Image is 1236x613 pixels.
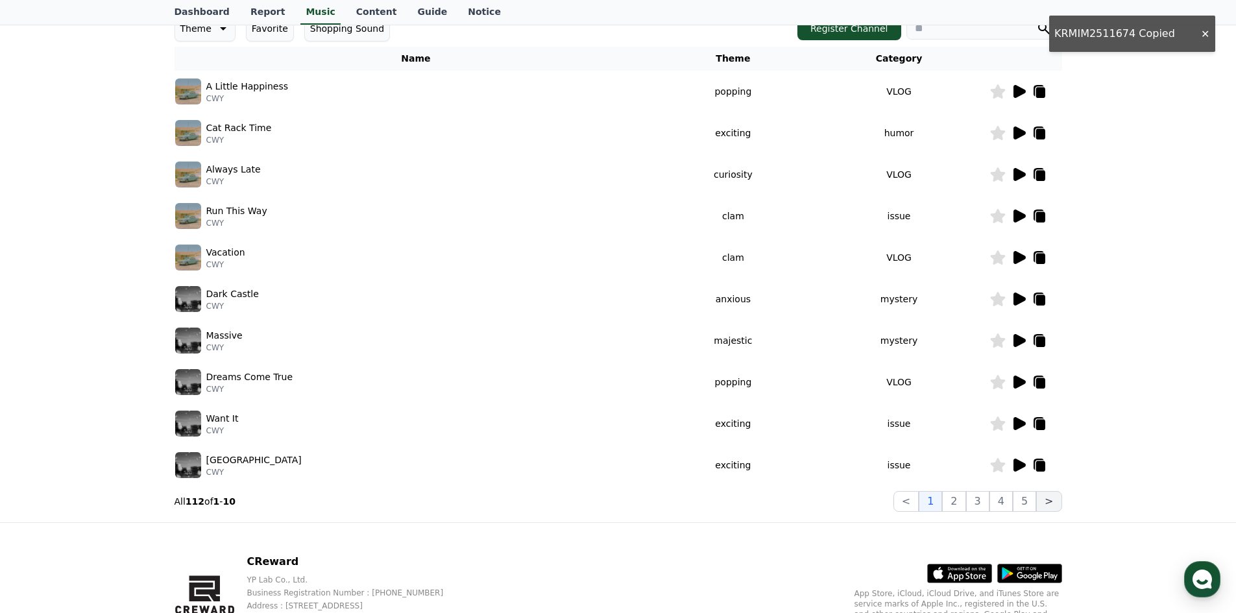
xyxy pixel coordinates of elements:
td: exciting [657,112,808,154]
td: mystery [809,278,989,320]
img: music [175,245,201,270]
p: Vacation [206,246,245,259]
td: VLOG [809,71,989,112]
td: clam [657,237,808,278]
p: Always Late [206,163,261,176]
p: Dreams Come True [206,370,293,384]
td: exciting [657,403,808,444]
img: music [175,162,201,187]
p: Want It [206,412,239,426]
button: 3 [966,491,989,512]
p: CWY [206,93,289,104]
p: A Little Happiness [206,80,289,93]
img: music [175,328,201,354]
th: Name [175,47,658,71]
div: 我不是很明白是什么意思 [131,362,237,375]
td: humor [809,112,989,154]
td: exciting [657,444,808,486]
button: 2 [942,491,965,512]
th: Theme [657,47,808,71]
p: CWY [206,343,243,353]
button: < [893,491,919,512]
button: Register Channel [797,17,901,40]
td: VLOG [809,361,989,403]
img: music [175,369,201,395]
td: issue [809,403,989,444]
button: Favorite [246,16,294,42]
td: VLOG [809,154,989,195]
p: [GEOGRAPHIC_DATA] [206,453,302,467]
td: issue [809,444,989,486]
div: Creward [71,7,119,21]
p: Dark Castle [206,287,259,301]
p: CWY [206,384,293,394]
p: CWY [206,218,267,228]
td: VLOG [809,237,989,278]
td: majestic [657,320,808,361]
div: 好的 [218,116,237,129]
button: 1 [919,491,942,512]
img: music [175,203,201,229]
img: music [175,452,201,478]
td: clam [657,195,808,237]
p: Massive [206,329,243,343]
div: 该标记表示这是可以通过Shopping Sound添加产品标签的音源。 [38,310,219,336]
p: CWY [206,135,272,145]
img: music [175,286,201,312]
div: 星期三和星期四开放。 [38,77,134,90]
th: Category [809,47,989,71]
strong: 112 [186,496,204,507]
p: Cat Rack Time [206,121,272,135]
div: 会影响我正常使用吗 [151,389,237,402]
img: thumbnail [62,150,247,250]
button: Shopping Sound [304,16,390,42]
button: 4 [989,491,1013,512]
p: Address : [STREET_ADDRESS] [247,601,464,611]
p: CWY [206,176,261,187]
strong: 10 [223,496,235,507]
img: music [175,78,201,104]
button: > [1036,491,1061,512]
div: Will respond in minutes [71,21,162,32]
img: music [175,411,201,437]
p: Run This Way [206,204,267,218]
td: mystery [809,320,989,361]
p: CWY [206,467,302,477]
td: popping [657,71,808,112]
td: issue [809,195,989,237]
button: Theme [175,16,236,42]
p: Theme [180,19,212,38]
td: popping [657,361,808,403]
td: curiosity [657,154,808,195]
td: anxious [657,278,808,320]
img: music [175,120,201,146]
p: CWY [206,259,245,270]
p: Business Registration Number : [PHONE_NUMBER] [247,588,464,598]
p: CWY [206,426,239,436]
strong: 1 [213,496,220,507]
button: 5 [1013,491,1036,512]
p: CWY [206,301,259,311]
div: 为什么有些显示锁上，但我依旧可以复制代码 [66,258,237,284]
p: YP Lab Co., Ltd. [247,575,464,585]
p: CReward [247,554,464,570]
p: All of - [175,495,236,508]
